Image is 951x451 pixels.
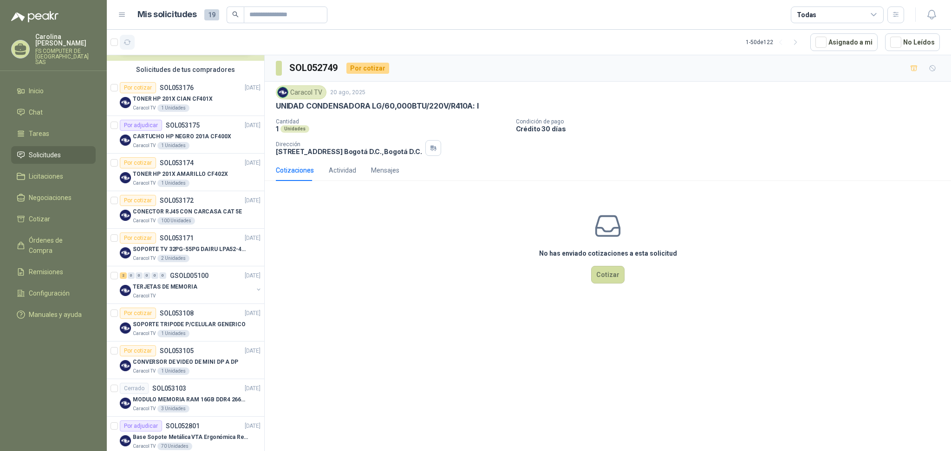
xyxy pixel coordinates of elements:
[151,272,158,279] div: 0
[35,48,96,65] p: FS COMPUTER DE [GEOGRAPHIC_DATA] SAS
[245,234,261,243] p: [DATE]
[11,189,96,206] a: Negociaciones
[160,84,194,91] p: SOL053176
[160,197,194,204] p: SOL053172
[29,309,82,320] span: Manuales y ayuda
[245,84,261,92] p: [DATE]
[133,95,213,103] p: TONER HP 201X CIAN CF401X
[107,229,264,266] a: Por cotizarSOL053171[DATE] Company LogoSOPORTE TV 32PG-55PG DAIRU LPA52-446KIT2Caracol TV2 Unidades
[245,384,261,393] p: [DATE]
[280,125,309,133] div: Unidades
[133,132,231,141] p: CARTUCHO HP NEGRO 201A CF400X
[276,165,314,175] div: Cotizaciones
[133,283,197,291] p: TERJETAS DE MEMORIA
[160,310,194,316] p: SOL053108
[29,267,63,277] span: Remisiones
[245,121,261,130] p: [DATE]
[128,272,135,279] div: 0
[120,285,131,296] img: Company Logo
[11,284,96,302] a: Configuración
[591,266,625,283] button: Cotizar
[516,125,948,133] p: Crédito 30 días
[276,101,479,111] p: UNIDAD CONDENSADORA LG/60,000BTU/220V/R410A: I
[11,306,96,323] a: Manuales y ayuda
[11,82,96,100] a: Inicio
[120,97,131,108] img: Company Logo
[11,11,59,22] img: Logo peakr
[120,157,156,168] div: Por cotizar
[107,341,264,379] a: Por cotizarSOL053105[DATE] Company LogoCONVERSOR DE VIDEO DE MINI DP A DPCaracol TV1 Unidades
[157,330,189,337] div: 1 Unidades
[29,86,44,96] span: Inicio
[120,420,162,432] div: Por adjudicar
[159,272,166,279] div: 0
[133,330,156,337] p: Caracol TV
[133,292,156,300] p: Caracol TV
[107,78,264,116] a: Por cotizarSOL053176[DATE] Company LogoTONER HP 201X CIAN CF401XCaracol TV1 Unidades
[204,9,219,20] span: 19
[120,308,156,319] div: Por cotizar
[133,207,242,216] p: CONECTOR RJ45 CON CARCASA CAT 5E
[107,191,264,229] a: Por cotizarSOL053172[DATE] Company LogoCONECTOR RJ45 CON CARCASA CAT 5ECaracol TV100 Unidades
[29,129,49,139] span: Tareas
[120,345,156,356] div: Por cotizar
[245,422,261,431] p: [DATE]
[120,232,156,244] div: Por cotizar
[746,35,803,50] div: 1 - 50 de 122
[133,255,156,262] p: Caracol TV
[120,247,131,258] img: Company Logo
[157,443,192,450] div: 70 Unidades
[329,165,356,175] div: Actividad
[107,61,264,78] div: Solicitudes de tus compradores
[157,180,189,187] div: 1 Unidades
[11,146,96,164] a: Solicitudes
[133,405,156,412] p: Caracol TV
[152,385,186,392] p: SOL053103
[157,104,189,112] div: 1 Unidades
[133,217,156,225] p: Caracol TV
[133,170,228,179] p: TONER HP 201X AMARILLO CF402X
[120,383,149,394] div: Cerrado
[133,104,156,112] p: Caracol TV
[11,168,96,185] a: Licitaciones
[120,172,131,183] img: Company Logo
[276,125,279,133] p: 1
[11,232,96,259] a: Órdenes de Compra
[516,118,948,125] p: Condición de pago
[539,248,677,258] h3: No has enviado cotizaciones a esta solicitud
[35,33,96,46] p: Carolina [PERSON_NAME]
[107,154,264,191] a: Por cotizarSOL053174[DATE] Company LogoTONER HP 201X AMARILLO CF402XCaracol TV1 Unidades
[133,395,248,404] p: MODULO MEMORIA RAM 16GB DDR4 2666 MHZ - PORTATIL
[157,217,195,225] div: 100 Unidades
[166,122,200,129] p: SOL053175
[885,33,940,51] button: No Leídos
[11,263,96,281] a: Remisiones
[120,195,156,206] div: Por cotizar
[371,165,399,175] div: Mensajes
[245,271,261,280] p: [DATE]
[29,193,72,203] span: Negociaciones
[232,11,239,18] span: search
[29,171,63,181] span: Licitaciones
[29,288,70,298] span: Configuración
[157,405,189,412] div: 3 Unidades
[797,10,816,20] div: Todas
[120,360,131,371] img: Company Logo
[276,118,508,125] p: Cantidad
[245,309,261,318] p: [DATE]
[11,103,96,121] a: Chat
[157,142,189,149] div: 1 Unidades
[133,358,238,367] p: CONVERSOR DE VIDEO DE MINI DP A DP
[276,141,422,148] p: Dirección
[11,210,96,228] a: Cotizar
[120,210,131,221] img: Company Logo
[160,160,194,166] p: SOL053174
[276,85,326,99] div: Caracol TV
[346,63,389,74] div: Por cotizar
[133,367,156,375] p: Caracol TV
[136,272,143,279] div: 0
[120,322,131,334] img: Company Logo
[160,235,194,241] p: SOL053171
[120,398,131,409] img: Company Logo
[166,423,200,429] p: SOL052801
